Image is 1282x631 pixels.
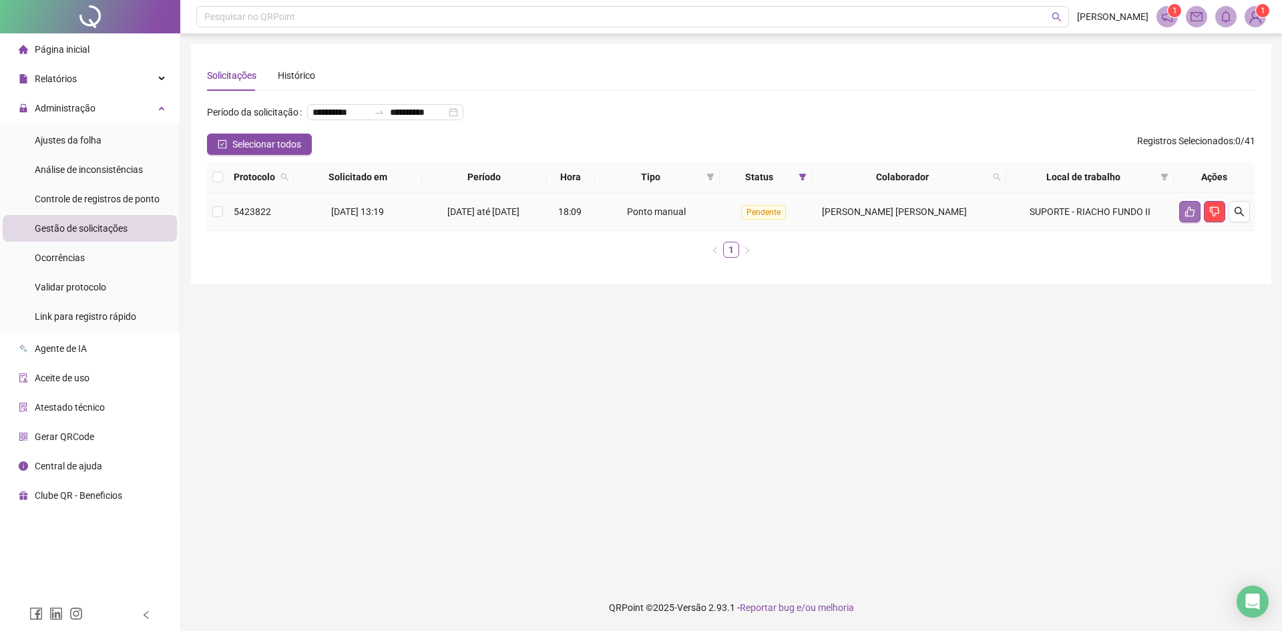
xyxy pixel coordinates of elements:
li: 1 [723,242,739,258]
span: Gestão de solicitações [35,223,128,234]
span: Protocolo [234,170,275,184]
span: Atestado técnico [35,402,105,413]
span: filter [704,167,717,187]
footer: QRPoint © 2025 - 2.93.1 - [180,584,1282,631]
span: search [1052,12,1062,22]
th: Solicitado em [294,162,422,193]
span: qrcode [19,432,28,441]
span: search [993,173,1001,181]
span: Local de trabalho [1012,170,1155,184]
span: search [1234,206,1245,217]
span: Aceite de uso [35,373,89,383]
span: like [1185,206,1195,217]
span: dislike [1209,206,1220,217]
span: search [280,173,288,181]
span: Análise de inconsistências [35,164,143,175]
div: Open Intercom Messenger [1237,586,1269,618]
span: Controle de registros de ponto [35,194,160,204]
span: : 0 / 41 [1137,134,1255,155]
span: filter [799,173,807,181]
span: audit [19,373,28,383]
button: left [707,242,723,258]
span: left [711,246,719,254]
sup: Atualize o seu contato no menu Meus Dados [1256,4,1269,17]
span: Validar protocolo [35,282,106,292]
div: Solicitações [207,68,256,83]
span: [PERSON_NAME] [PERSON_NAME] [822,206,967,217]
span: right [743,246,751,254]
span: Versão [677,602,706,613]
span: info-circle [19,461,28,471]
span: [DATE] 13:19 [331,206,384,217]
span: 1 [1261,6,1265,15]
th: Período [422,162,547,193]
span: Reportar bug e/ou melhoria [740,602,854,613]
span: Ocorrências [35,252,85,263]
td: SUPORTE - RIACHO FUNDO II [1006,193,1174,231]
label: Período da solicitação [207,101,307,123]
span: lock [19,103,28,113]
span: filter [706,173,714,181]
span: to [374,107,385,118]
span: Agente de IA [35,343,87,354]
span: Tipo [600,170,701,184]
span: solution [19,403,28,412]
span: 5423822 [234,206,271,217]
span: Status [725,170,793,184]
span: Clube QR - Beneficios [35,490,122,501]
span: home [19,45,28,54]
span: Link para registro rápido [35,311,136,322]
span: filter [1160,173,1168,181]
span: Relatórios [35,73,77,84]
th: Hora [547,162,595,193]
li: Página anterior [707,242,723,258]
button: Selecionar todos [207,134,312,155]
span: 1 [1172,6,1177,15]
span: Ajustes da folha [35,135,101,146]
span: Pendente [741,205,786,220]
span: check-square [218,140,227,149]
span: file [19,74,28,83]
span: Página inicial [35,44,89,55]
span: Selecionar todos [232,137,301,152]
span: gift [19,491,28,500]
span: filter [796,167,809,187]
span: search [990,167,1004,187]
span: mail [1191,11,1203,23]
span: 18:09 [558,206,582,217]
sup: 1 [1168,4,1181,17]
span: Ponto manual [627,206,686,217]
span: [PERSON_NAME] [1077,9,1148,24]
span: left [142,610,151,620]
div: Ações [1179,170,1250,184]
span: Colaborador [817,170,988,184]
span: swap-right [374,107,385,118]
img: 82407 [1245,7,1265,27]
span: Registros Selecionados [1137,136,1233,146]
a: 1 [724,242,738,257]
span: linkedin [49,607,63,620]
li: Próxima página [739,242,755,258]
button: right [739,242,755,258]
div: Histórico [278,68,315,83]
span: instagram [69,607,83,620]
span: search [278,167,291,187]
span: Central de ajuda [35,461,102,471]
span: Administração [35,103,95,114]
span: [DATE] até [DATE] [447,206,519,217]
span: facebook [29,607,43,620]
span: Gerar QRCode [35,431,94,442]
span: bell [1220,11,1232,23]
span: filter [1158,167,1171,187]
span: notification [1161,11,1173,23]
